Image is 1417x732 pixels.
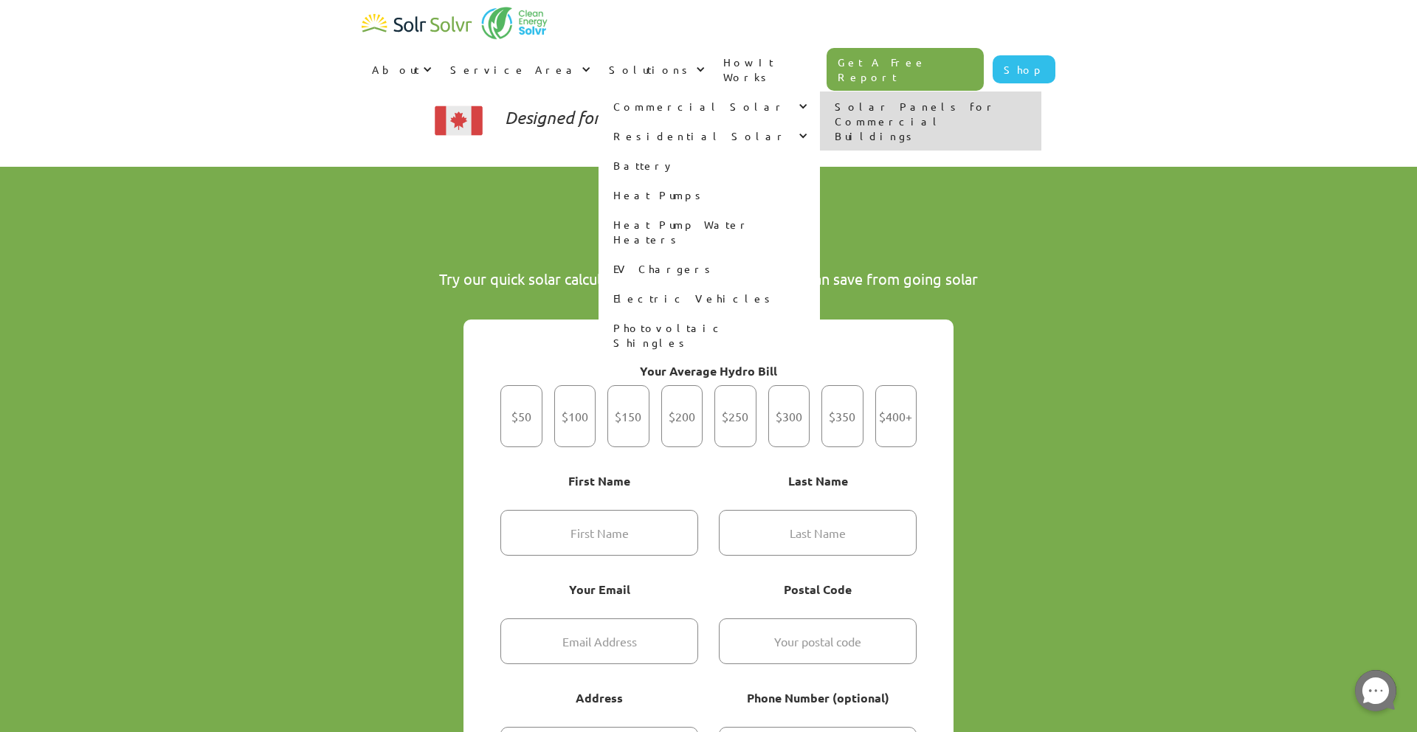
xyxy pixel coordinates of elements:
[713,40,827,99] a: How It Works
[599,91,820,357] nav: Solutions
[993,55,1055,83] a: Shop
[500,510,698,556] input: First Name
[372,62,419,77] div: About
[719,579,917,600] label: Postal Code
[719,688,917,708] label: Phone Number (optional)
[500,618,698,664] input: Email Address
[599,91,820,121] div: Commercial Solar
[362,47,440,91] div: About
[599,210,820,254] a: Heat Pump Water Heaters
[500,361,917,381] label: Your Average Hydro Bill
[599,180,820,210] a: Heat Pumps
[719,471,917,491] label: Last Name
[500,471,698,491] label: First Name
[827,48,985,91] a: Get A Free Report
[613,99,786,114] div: Commercial Solar
[500,579,698,600] label: Your Email
[599,121,820,151] div: Residential Solar
[719,618,917,664] input: Your postal code
[719,510,917,556] input: Last Name
[450,62,578,77] div: Service Area
[820,91,1041,151] a: Solar Panels for Commercial Buildings
[599,283,820,313] a: Electric Vehicles
[599,313,820,357] a: Photovoltaic Shingles
[599,254,820,283] a: EV Chargers
[500,688,698,708] label: Address
[599,151,820,180] a: Battery
[820,91,1041,151] nav: Commercial Solar
[609,62,692,77] div: Solutions
[391,226,1026,258] h1: Get Started [DATE]
[505,110,986,125] p: Designed for [DEMOGRAPHIC_DATA], by [DEMOGRAPHIC_DATA]
[599,47,713,91] div: Solutions
[391,270,1026,288] div: Try our quick solar calculator to find out how much you can save from going solar
[613,128,787,143] div: Residential Solar
[440,47,599,91] div: Service Area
